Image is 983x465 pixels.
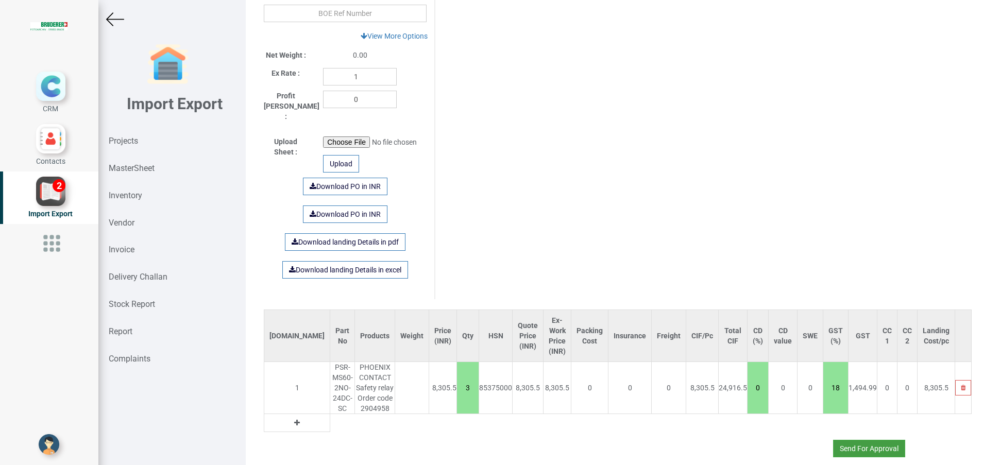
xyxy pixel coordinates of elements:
[544,362,571,414] td: 8,305.5
[769,310,798,362] th: CD value
[36,157,65,165] span: Contacts
[798,310,823,362] th: SWE
[109,163,155,173] strong: MasterSheet
[303,178,387,195] a: Download PO in INR
[109,245,134,254] strong: Invoice
[798,362,823,414] td: 0
[897,310,918,362] th: CC 2
[897,362,918,414] td: 0
[109,136,138,146] strong: Projects
[264,310,330,362] th: [DOMAIN_NAME]
[608,362,652,414] td: 0
[330,362,354,414] div: PSR-MS60-2NO-24DC-SC
[303,205,387,223] a: Download PO in INR
[43,105,58,113] span: CRM
[429,362,457,414] td: 8,305.5
[877,362,897,414] td: 0
[719,362,748,414] td: 24,916.5
[109,326,132,336] strong: Report
[652,362,686,414] td: 0
[918,362,955,414] td: 8,305.5
[354,27,434,45] a: View More Options
[686,362,719,414] td: 8,305.5
[109,354,150,364] strong: Complaints
[53,179,65,192] div: 2
[608,310,652,362] th: Insurance
[282,261,408,279] a: Download landing Details in excel
[479,310,513,362] th: HSN
[719,310,748,362] th: Total CIF
[395,310,429,362] th: Weight
[264,91,308,122] label: Profit [PERSON_NAME] :
[571,362,608,414] td: 0
[109,218,134,228] strong: Vendor
[429,310,457,362] th: Price (INR)
[686,310,719,362] th: CIF/Pc
[479,362,513,414] td: 85375000
[513,310,544,362] th: Quote Price (INR)
[353,51,367,59] span: 0.00
[652,310,686,362] th: Freight
[266,50,306,60] label: Net Weight :
[264,362,330,414] td: 1
[849,310,877,362] th: GST
[918,310,955,362] th: Landing Cost/pc
[355,362,395,414] div: PHOENIX CONTACT Safety relay Order code 2904958
[769,362,798,414] td: 0
[109,299,155,309] strong: Stock Report
[360,331,389,341] div: Products
[571,310,608,362] th: Packing Cost
[109,191,142,200] strong: Inventory
[544,310,571,362] th: Ex-Work Price (INR)
[147,44,189,85] img: garage-closed.png
[877,310,897,362] th: CC 1
[335,325,349,346] div: Part No
[28,210,73,218] span: Import Export
[323,155,359,173] div: Upload
[285,233,405,251] a: Download landing Details in pdf
[272,68,300,78] label: Ex Rate :
[849,362,877,414] td: 1,494.99
[823,310,849,362] th: GST (%)
[264,5,427,22] input: BOE Ref Number
[748,310,769,362] th: CD (%)
[513,362,544,414] td: 8,305.5
[109,272,167,282] strong: Delivery Challan
[127,95,223,113] b: Import Export
[457,310,479,362] th: Qty
[833,440,905,457] button: Send For Approval
[264,136,308,157] label: Upload Sheet :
